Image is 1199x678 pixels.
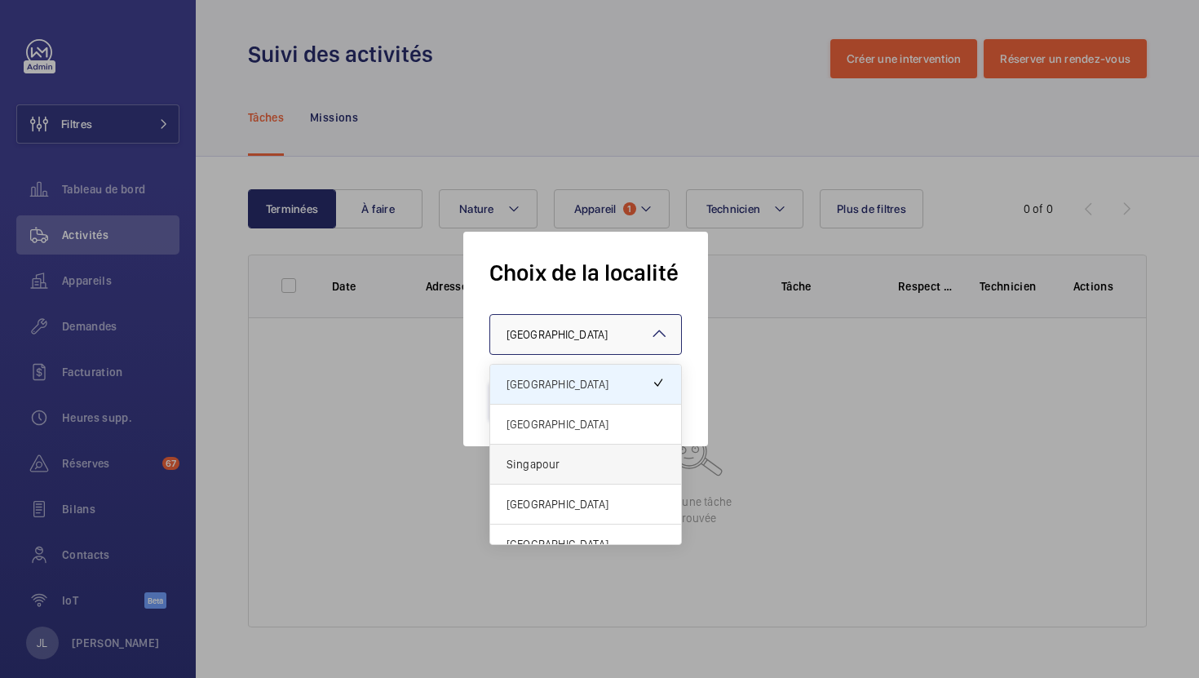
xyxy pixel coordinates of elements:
[507,536,665,552] span: [GEOGRAPHIC_DATA]
[507,496,665,512] span: [GEOGRAPHIC_DATA]
[507,416,665,432] span: [GEOGRAPHIC_DATA]
[507,328,608,341] span: [GEOGRAPHIC_DATA]
[507,376,652,392] span: [GEOGRAPHIC_DATA]
[489,364,682,545] ng-dropdown-panel: Options list
[489,258,682,288] h1: Choix de la localité
[507,456,665,472] span: Singapour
